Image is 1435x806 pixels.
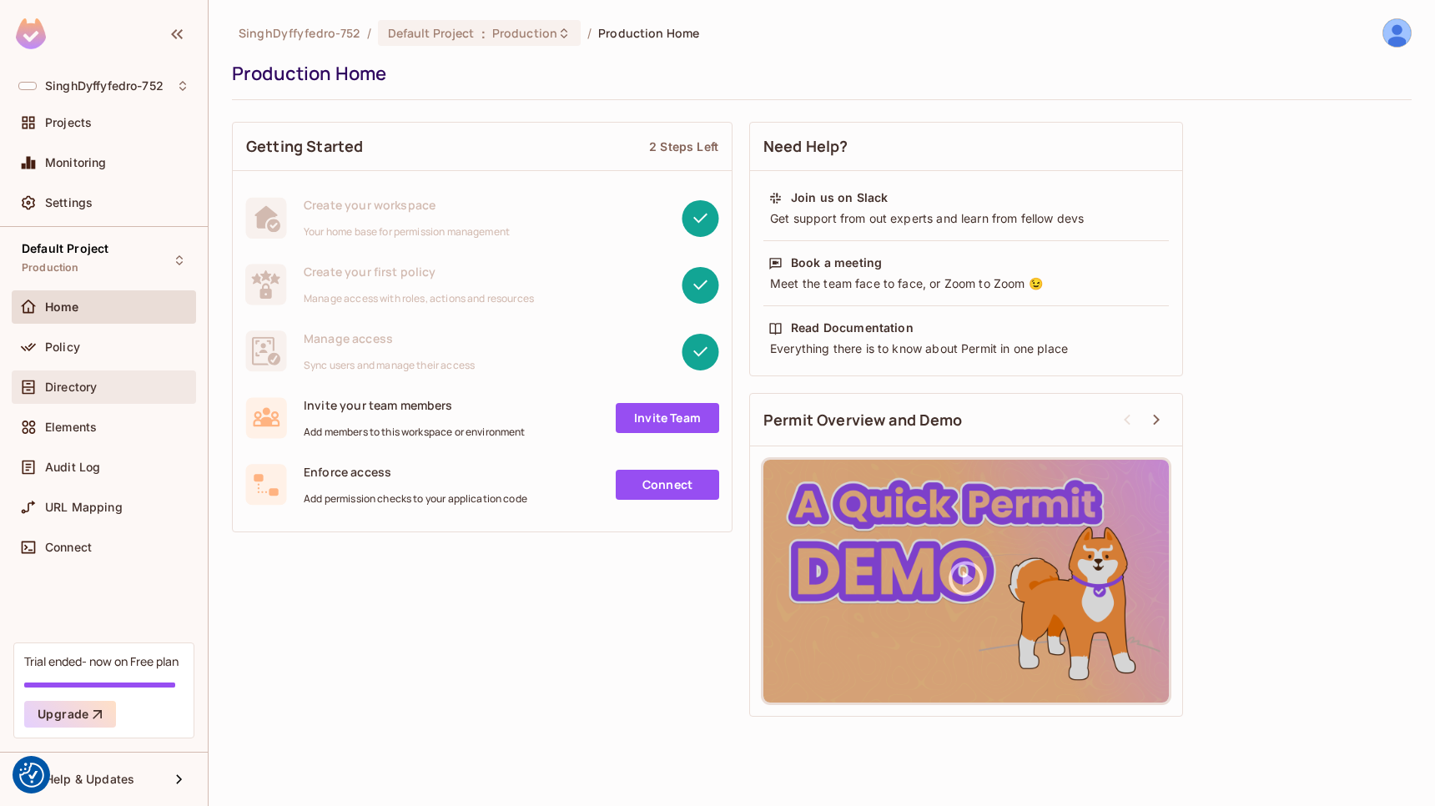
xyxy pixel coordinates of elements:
[791,189,888,206] div: Join us on Slack
[763,410,963,431] span: Permit Overview and Demo
[232,61,1403,86] div: Production Home
[45,196,93,209] span: Settings
[304,492,527,506] span: Add permission checks to your application code
[367,25,371,41] li: /
[45,79,164,93] span: Workspace: SinghDyffyfedro-752
[304,464,527,480] span: Enforce access
[763,136,848,157] span: Need Help?
[24,701,116,728] button: Upgrade
[22,242,108,255] span: Default Project
[45,501,123,514] span: URL Mapping
[598,25,699,41] span: Production Home
[45,773,134,786] span: Help & Updates
[45,380,97,394] span: Directory
[388,25,475,41] span: Default Project
[22,261,79,275] span: Production
[239,25,360,41] span: the active workspace
[768,210,1164,227] div: Get support from out experts and learn from fellow devs
[45,116,92,129] span: Projects
[24,653,179,669] div: Trial ended- now on Free plan
[304,330,475,346] span: Manage access
[304,359,475,372] span: Sync users and manage their access
[19,763,44,788] button: Consent Preferences
[616,403,719,433] a: Invite Team
[45,541,92,554] span: Connect
[45,461,100,474] span: Audit Log
[304,292,534,305] span: Manage access with roles, actions and resources
[616,470,719,500] a: Connect
[492,25,557,41] span: Production
[16,18,46,49] img: SReyMgAAAABJRU5ErkJggg==
[481,27,486,40] span: :
[304,197,510,213] span: Create your workspace
[649,139,718,154] div: 2 Steps Left
[246,136,363,157] span: Getting Started
[1383,19,1411,47] img: Pedro Brito
[304,264,534,280] span: Create your first policy
[19,763,44,788] img: Revisit consent button
[45,340,80,354] span: Policy
[768,340,1164,357] div: Everything there is to know about Permit in one place
[304,397,526,413] span: Invite your team members
[45,421,97,434] span: Elements
[45,156,107,169] span: Monitoring
[791,320,914,336] div: Read Documentation
[791,254,882,271] div: Book a meeting
[768,275,1164,292] div: Meet the team face to face, or Zoom to Zoom 😉
[304,426,526,439] span: Add members to this workspace or environment
[587,25,592,41] li: /
[304,225,510,239] span: Your home base for permission management
[45,300,79,314] span: Home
